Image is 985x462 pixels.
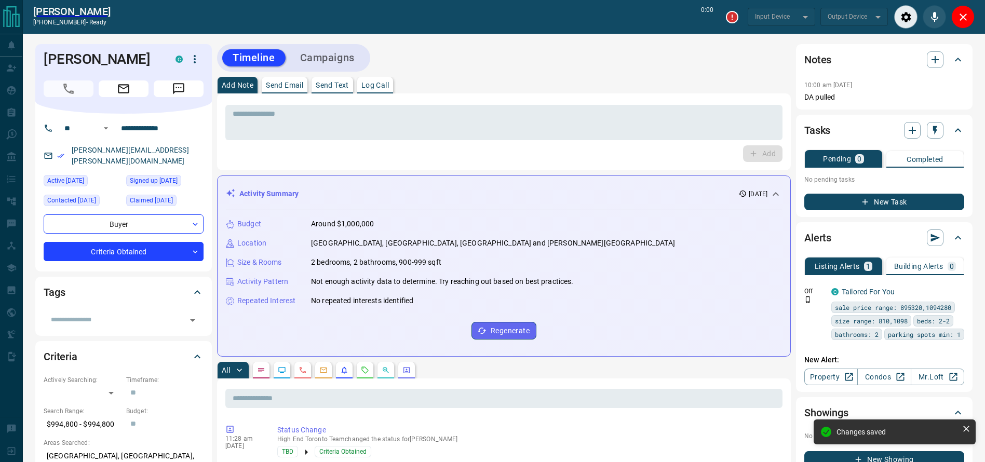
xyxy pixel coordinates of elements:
p: 0 [857,155,861,162]
a: [PERSON_NAME] [33,5,111,18]
button: Timeline [222,49,286,66]
p: 11:28 am [225,435,262,442]
div: Notes [804,47,964,72]
p: Repeated Interest [237,295,295,306]
div: Alerts [804,225,964,250]
div: Sun Sep 14 2025 [44,175,121,189]
p: Activity Summary [239,188,299,199]
span: size range: 810,1098 [835,316,908,326]
p: Listing Alerts [815,263,860,270]
p: Not enough activity data to determine. Try reaching out based on best practices. [311,276,574,287]
p: Timeframe: [126,375,204,385]
p: Send Email [266,81,303,89]
a: Mr.Loft [911,369,964,385]
p: No showings booked [804,431,964,441]
span: parking spots min: 1 [888,329,961,339]
div: Showings [804,400,964,425]
p: No pending tasks [804,172,964,187]
div: Buyer [44,214,204,234]
span: Claimed [DATE] [130,195,173,206]
a: Tailored For You [842,288,895,296]
div: Sun Sep 14 2025 [126,175,204,189]
p: Location [237,238,266,249]
svg: Listing Alerts [340,366,348,374]
p: Building Alerts [894,263,943,270]
span: Criteria Obtained [319,446,367,457]
p: [GEOGRAPHIC_DATA], [GEOGRAPHIC_DATA], [GEOGRAPHIC_DATA] and [PERSON_NAME][GEOGRAPHIC_DATA] [311,238,675,249]
p: 10:00 am [DATE] [804,81,852,89]
p: [DATE] [225,442,262,450]
div: condos.ca [831,288,839,295]
button: Open [185,313,200,328]
h2: Showings [804,404,848,421]
p: Search Range: [44,406,121,416]
svg: Calls [299,366,307,374]
span: ready [89,19,107,26]
p: DA pulled [804,92,964,103]
div: Close [951,5,975,29]
svg: Requests [361,366,369,374]
button: Open [100,122,112,134]
div: Criteria [44,344,204,369]
p: [DATE] [749,189,767,199]
svg: Push Notification Only [804,296,812,303]
p: $994,800 - $994,800 [44,416,121,433]
p: Send Text [316,81,349,89]
span: Active [DATE] [47,175,84,186]
p: Budget: [126,406,204,416]
button: New Task [804,194,964,210]
p: Status Change [277,425,778,436]
p: Off [804,287,825,296]
p: New Alert: [804,355,964,365]
p: Pending [823,155,851,162]
p: Add Note [222,81,253,89]
a: Condos [857,369,911,385]
span: Signed up [DATE] [130,175,178,186]
p: 0:00 [701,5,713,29]
p: Around $1,000,000 [311,219,374,229]
span: TBD [282,446,293,457]
svg: Lead Browsing Activity [278,366,286,374]
svg: Emails [319,366,328,374]
p: Areas Searched: [44,438,204,447]
div: Tasks [804,118,964,143]
div: Changes saved [836,428,958,436]
span: Contacted [DATE] [47,195,96,206]
p: Budget [237,219,261,229]
div: condos.ca [176,56,183,63]
span: Call [44,80,93,97]
p: All [222,366,230,374]
div: Sun Sep 14 2025 [44,195,121,209]
div: Mute [923,5,946,29]
p: High End Toronto Team changed the status for [PERSON_NAME] [277,436,778,443]
p: Size & Rooms [237,257,282,268]
p: 1 [866,263,870,270]
p: 2 bedrooms, 2 bathrooms, 900-999 sqft [311,257,441,268]
button: Regenerate [471,322,536,339]
div: Tags [44,280,204,305]
svg: Notes [257,366,265,374]
span: Message [154,80,204,97]
div: Sun Sep 14 2025 [126,195,204,209]
h2: Alerts [804,229,831,246]
svg: Opportunities [382,366,390,374]
span: Email [99,80,149,97]
svg: Agent Actions [402,366,411,374]
h1: [PERSON_NAME] [44,51,160,67]
h2: Notes [804,51,831,68]
p: Log Call [361,81,389,89]
div: Criteria Obtained [44,242,204,261]
a: [PERSON_NAME][EMAIL_ADDRESS][PERSON_NAME][DOMAIN_NAME] [72,146,189,165]
h2: Criteria [44,348,77,365]
a: Property [804,369,858,385]
span: bathrooms: 2 [835,329,879,339]
p: Actively Searching: [44,375,121,385]
h2: Tags [44,284,65,301]
div: Activity Summary[DATE] [226,184,782,203]
span: beds: 2-2 [917,316,950,326]
button: Campaigns [290,49,365,66]
p: Completed [907,156,943,163]
h2: Tasks [804,122,830,139]
p: [PHONE_NUMBER] - [33,18,111,27]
